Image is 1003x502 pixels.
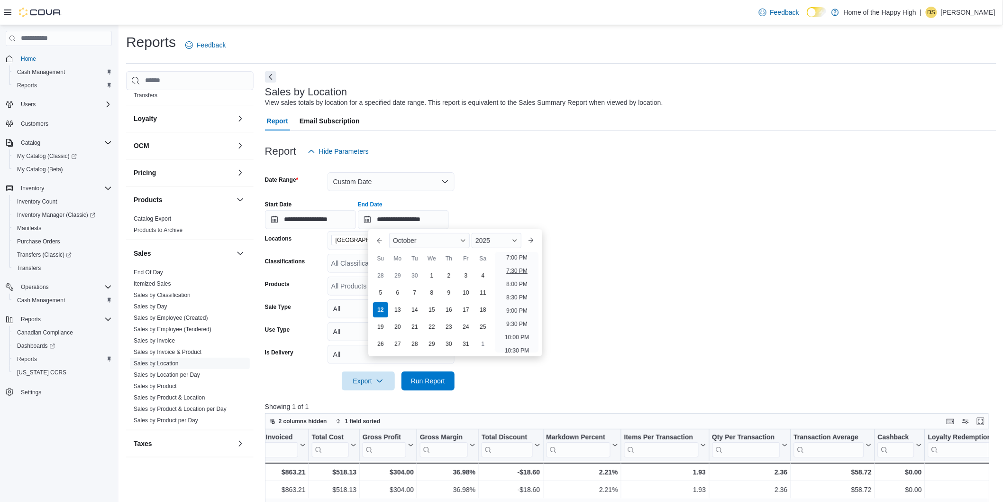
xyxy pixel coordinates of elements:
[134,439,152,448] h3: Taxes
[13,367,70,378] a: [US_STATE] CCRS
[393,237,417,244] span: October
[235,194,246,205] button: Products
[134,314,208,322] span: Sales by Employee (Created)
[441,319,456,335] div: day-23
[495,252,538,353] ul: Time
[2,182,116,195] button: Inventory
[17,386,112,398] span: Settings
[17,99,39,110] button: Users
[2,313,116,326] button: Reports
[9,366,116,379] button: [US_STATE] CCRS
[878,433,914,442] div: Cashback
[878,433,914,457] div: Cashback
[336,235,410,245] span: [GEOGRAPHIC_DATA] - [GEOGRAPHIC_DATA] - Fire & Flower
[134,394,205,401] span: Sales by Product & Location
[794,466,872,478] div: $58.72
[475,319,491,335] div: day-25
[21,389,41,396] span: Settings
[134,360,179,367] span: Sales by Location
[458,319,474,335] div: day-24
[235,113,246,124] button: Loyalty
[9,79,116,92] button: Reports
[21,185,44,192] span: Inventory
[770,8,799,17] span: Feedback
[134,226,182,234] span: Products to Archive
[407,319,422,335] div: day-21
[13,223,45,234] a: Manifests
[920,7,922,18] p: |
[235,167,246,178] button: Pricing
[458,302,474,317] div: day-17
[19,8,62,17] img: Cova
[134,114,157,123] h3: Loyalty
[424,319,439,335] div: day-22
[807,7,827,17] input: Dark Mode
[9,208,116,222] a: Inventory Manager (Classic)
[134,168,233,177] button: Pricing
[424,336,439,352] div: day-29
[624,433,699,457] div: Items Per Transaction
[624,433,706,457] button: Items Per Transaction
[482,433,540,457] button: Total Discount
[546,433,618,457] button: Markdown Percent
[21,139,40,147] span: Catalog
[373,285,388,300] div: day-5
[363,466,414,478] div: $304.00
[17,53,40,65] a: Home
[9,261,116,275] button: Transfers
[373,319,388,335] div: day-19
[17,297,65,304] span: Cash Management
[265,86,347,98] h3: Sales by Location
[878,466,922,478] div: $0.00
[373,268,388,283] div: day-28
[13,327,112,338] span: Canadian Compliance
[546,466,618,478] div: 2.21%
[373,336,388,352] div: day-26
[2,280,116,294] button: Operations
[17,152,77,160] span: My Catalog (Classic)
[502,252,531,263] li: 7:00 PM
[13,80,112,91] span: Reports
[134,195,233,205] button: Products
[475,268,491,283] div: day-4
[9,149,116,163] a: My Catalog (Classic)
[21,120,48,128] span: Customers
[407,302,422,317] div: day-14
[134,337,175,344] a: Sales by Invoice
[345,418,381,425] span: 1 field sorted
[249,433,306,457] button: Total Invoiced
[17,118,112,130] span: Customers
[407,336,422,352] div: day-28
[21,101,36,108] span: Users
[134,348,201,356] span: Sales by Invoice & Product
[13,262,45,274] a: Transfers
[265,416,331,427] button: 2 columns hidden
[13,150,81,162] a: My Catalog (Classic)
[9,163,116,176] button: My Catalog (Beta)
[9,248,116,261] a: Transfers (Classic)
[624,466,706,478] div: 1.93
[975,416,986,427] button: Enter fullscreen
[407,285,422,300] div: day-7
[17,314,45,325] button: Reports
[134,92,157,99] a: Transfers
[342,372,395,390] button: Export
[312,433,349,457] div: Total Cost
[134,291,191,299] span: Sales by Classification
[13,164,67,175] a: My Catalog (Beta)
[134,114,233,123] button: Loyalty
[755,3,803,22] a: Feedback
[265,280,290,288] label: Products
[235,140,246,151] button: OCM
[407,251,422,266] div: Tu
[475,285,491,300] div: day-11
[358,210,449,229] input: Press the down key to enter a popover containing a calendar. Press the escape key to close the po...
[17,118,52,130] a: Customers
[475,336,491,352] div: day-1
[17,342,55,350] span: Dashboards
[134,372,200,378] a: Sales by Location per Day
[9,222,116,235] button: Manifests
[458,268,474,283] div: day-3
